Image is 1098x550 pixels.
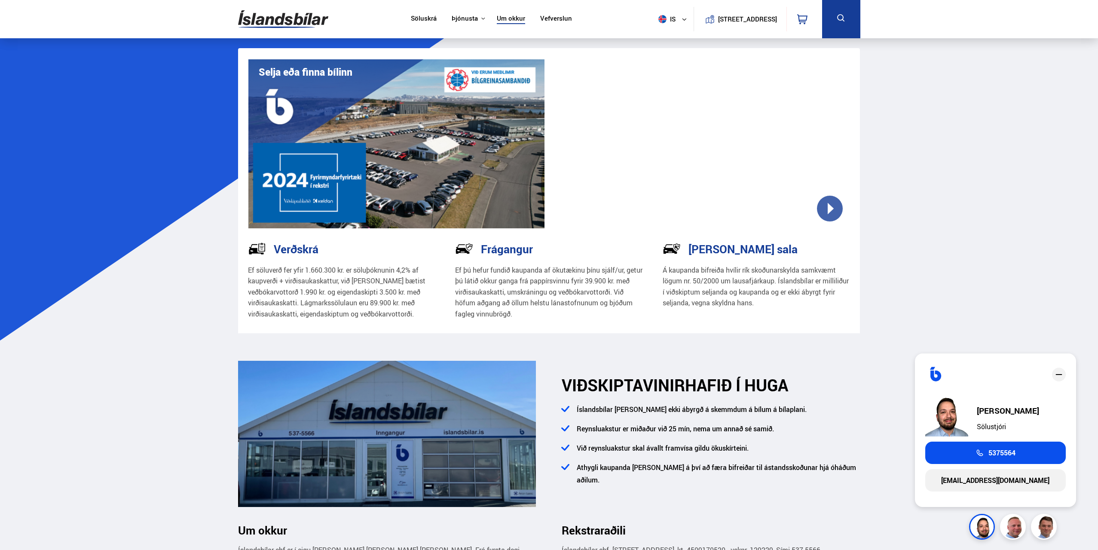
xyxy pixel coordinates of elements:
[688,243,798,255] h3: [PERSON_NAME] sala
[455,240,473,258] img: NP-R9RrMhXQFCiaa.svg
[7,3,33,29] button: Opna LiveChat spjallviðmót
[698,7,782,31] a: [STREET_ADDRESS]
[248,240,266,258] img: tr5P-W3DuiFaO7aO.svg
[238,361,536,507] img: ANGMEGnRQmXqTLfD.png
[238,5,328,33] img: G0Ugv5HjCgRt.svg
[663,265,850,309] p: Á kaupanda bifreiða hvílir rík skoðunarskylda samkvæmt lögum nr. 50/2000 um lausafjárkaup. Ísland...
[481,243,533,255] h3: Frágangur
[658,15,667,23] img: svg+xml;base64,PHN2ZyB4bWxucz0iaHR0cDovL3d3dy53My5vcmcvMjAwMC9zdmciIHdpZHRoPSI1MTIiIGhlaWdodD0iNT...
[562,374,685,396] span: VIÐSKIPTAVINIR
[988,449,1015,457] span: 5375564
[1052,368,1066,381] div: close
[572,423,860,442] li: Reynsluakstur er miðaður við 25 mín, nema um annað sé samið.
[248,265,436,320] p: Ef söluverð fer yfir 1.660.300 kr. er söluþóknunin 4,2% af kaupverði + virðisaukaskattur, við [PE...
[1001,515,1027,541] img: siFngHWaQ9KaOqBr.png
[562,524,860,537] h3: Rekstraraðili
[925,469,1066,492] a: [EMAIL_ADDRESS][DOMAIN_NAME]
[663,240,681,258] img: -Svtn6bYgwAsiwNX.svg
[572,461,860,493] li: Athygli kaupanda [PERSON_NAME] á því að færa bifreiðar til ástandsskoðunar hjá óháðum aðilum.
[562,375,860,395] h2: HAFIÐ Í HUGA
[497,15,525,24] a: Um okkur
[722,15,774,23] button: [STREET_ADDRESS]
[259,66,352,78] h1: Selja eða finna bílinn
[540,15,572,24] a: Vefverslun
[970,515,996,541] img: nhp88E3Fdnt1Opn2.png
[977,406,1039,415] div: [PERSON_NAME]
[655,6,694,32] button: is
[925,393,968,436] img: nhp88E3Fdnt1Opn2.png
[1032,515,1058,541] img: FbJEzSuNWCJXmdc-.webp
[655,15,676,23] span: is
[274,243,318,255] h3: Verðskrá
[455,265,643,320] p: Ef þú hefur fundið kaupanda af ökutækinu þínu sjálf/ur, getur þú látið okkur ganga frá pappírsvin...
[572,403,860,423] li: Íslandsbílar [PERSON_NAME] ekki ábyrgð á skemmdum á bílum á bílaplani.
[925,442,1066,464] a: 5375564
[572,442,860,461] li: Við reynsluakstur skal ávallt framvísa gildu ökuskírteini.
[411,15,437,24] a: Söluskrá
[977,423,1039,430] div: Sölustjóri
[238,524,536,537] h3: Um okkur
[248,59,545,228] img: eKx6w-_Home_640_.png
[452,15,478,23] button: Þjónusta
